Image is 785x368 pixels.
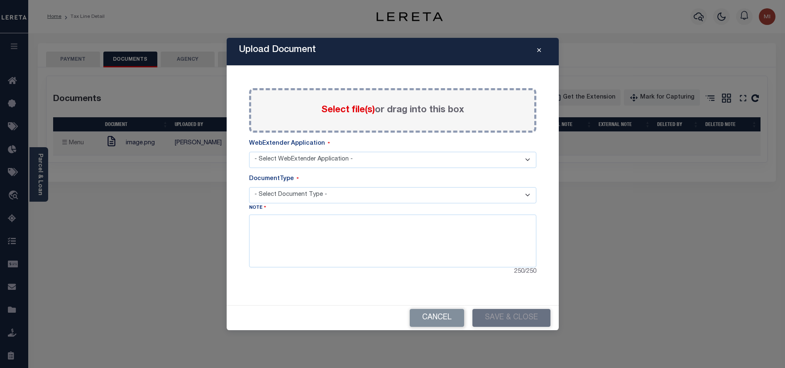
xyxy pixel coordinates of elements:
[249,175,299,184] label: DocumentType
[532,47,546,57] button: Close
[53,89,761,156] main-component: DocumentWorkspace
[410,309,464,327] button: Cancel
[321,106,375,115] span: Select file(s)
[321,104,464,117] label: or drag into this box
[239,44,316,55] h5: Upload Document
[249,139,330,148] label: WebExtender Application
[249,267,536,277] div: 250 / 250
[249,204,267,212] label: Note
